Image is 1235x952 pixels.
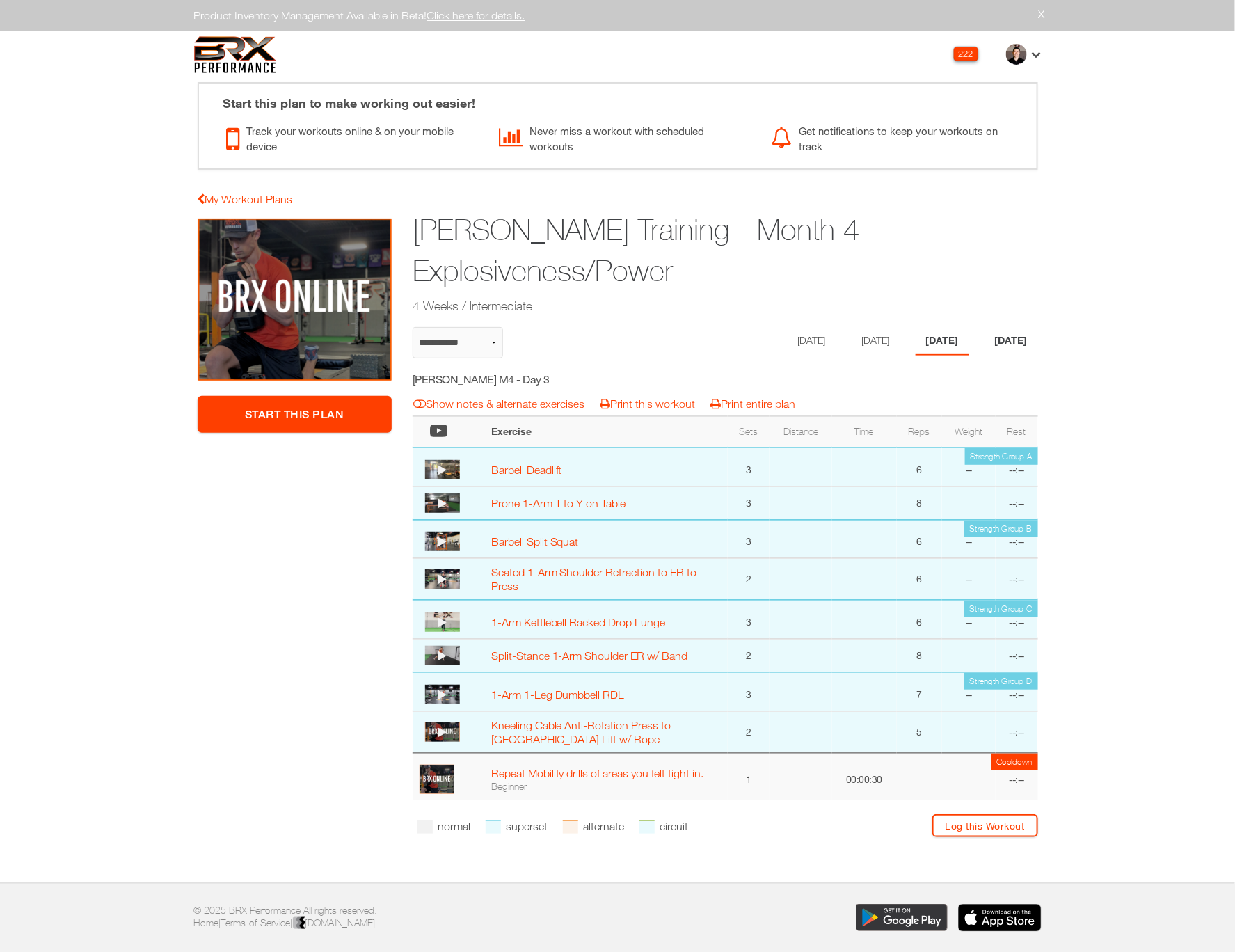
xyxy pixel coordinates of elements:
img: Weslee Older Training - Month 4 - Explosiveness/Power [198,218,392,382]
td: --:-- [996,672,1037,711]
a: Log this Workout [932,814,1038,837]
a: Home [194,917,219,928]
img: colorblack-fill [293,917,305,930]
a: Print entire plan [710,397,795,410]
a: Split-Stance 1-Arm Shoulder ER w/ Band [491,649,688,662]
p: © 2025 BRX Performance All rights reserved. | | [194,904,607,931]
td: Cooldown [991,754,1038,770]
img: large.PNG [425,722,460,742]
th: Sets [728,416,770,447]
a: Kneeling Cable Anti-Rotation Press to [GEOGRAPHIC_DATA] Lift w/ Rope [491,719,671,745]
li: normal [417,814,470,839]
img: 1922964266-a2596c838424fad3d8e1b4dd9f8f1e0ab2639f76daea428c18c713f1d4c6ed4b-d_256x144 [425,460,460,479]
div: Never miss a workout with scheduled workouts [499,120,750,154]
a: Repeat Mobility drills of areas you felt tight in. [491,767,704,779]
td: 8 [897,486,943,520]
img: thumbnail.png [425,685,460,704]
td: --:-- [996,753,1037,800]
td: 7 [897,672,943,711]
td: -- [942,558,996,600]
td: Strength Group D [964,673,1038,690]
td: 8 [897,639,943,672]
img: thumbnail.png [425,646,460,665]
td: Strength Group B [964,521,1038,537]
img: thumb.jpg [1006,44,1027,65]
div: Start this plan to make working out easier! [209,84,1026,113]
h2: 4 Weeks / Intermediate [413,297,930,315]
a: Show notes & alternate exercises [413,397,584,410]
a: Seated 1-Arm Shoulder Retraction to ER to Press [491,566,697,592]
td: 3 [728,520,770,559]
li: circuit [639,814,688,839]
a: Terms of Service [221,917,291,928]
li: Day 2 [852,327,900,356]
th: Reps [897,416,943,447]
td: --:-- [996,711,1037,753]
a: 1-Arm Kettlebell Racked Drop Lunge [491,616,666,628]
img: Download the BRX Performance app for Google Play [856,904,948,932]
h1: [PERSON_NAME] Training - Month 4 - Explosiveness/Power [413,209,930,292]
img: thumbnail.png [425,532,460,551]
img: thumbnail.png [425,493,460,513]
a: Barbell Split Squat [491,535,579,548]
a: X [1039,7,1045,21]
li: superset [486,814,548,839]
td: --:-- [996,600,1037,639]
a: [DOMAIN_NAME] [293,917,376,928]
li: alternate [563,814,624,839]
th: Weight [942,416,996,447]
img: profile.PNG [420,765,454,794]
td: --:-- [996,520,1037,559]
h5: [PERSON_NAME] M4 - Day 3 [413,372,661,387]
td: --:-- [996,639,1037,672]
td: 6 [897,520,943,559]
a: 1-Arm 1-Leg Dumbbell RDL [491,688,625,701]
div: 222 [954,47,978,61]
td: 3 [728,486,770,520]
td: --:-- [996,486,1037,520]
div: Get notifications to keep your workouts on track [771,120,1022,154]
td: 3 [728,600,770,639]
td: 2 [728,639,770,672]
td: --:-- [996,447,1037,486]
td: 2 [728,711,770,753]
div: Product Inventory Management Available in Beta! [184,7,1052,24]
td: 3 [728,447,770,486]
th: Time [832,416,896,447]
li: Day 4 [985,327,1038,356]
div: Track your workouts online & on your mobile device [227,120,478,154]
td: -- [942,520,996,559]
img: Download the BRX Performance app for iOS [958,904,1042,932]
a: Print this workout [600,397,695,410]
td: Strength Group C [964,601,1038,617]
td: -- [942,447,996,486]
td: 2 [728,558,770,600]
td: 5 [897,711,943,753]
img: thumbnail.png [425,569,460,589]
td: 1 [728,753,770,800]
img: thumbnail.png [425,612,460,632]
td: --:-- [996,558,1037,600]
li: Day 1 [788,327,836,356]
td: 6 [897,558,943,600]
th: Distance [770,416,832,447]
td: -- [942,672,996,711]
a: My Workout Plans [198,193,293,205]
td: 3 [728,672,770,711]
td: 6 [897,447,943,486]
a: Prone 1-Arm T to Y on Table [491,497,626,509]
td: 6 [897,600,943,639]
td: 00:00:30 [832,753,896,800]
a: Click here for details. [427,9,525,22]
a: Barbell Deadlift [491,463,562,476]
th: Exercise [484,416,728,447]
img: 6f7da32581c89ca25d665dc3aae533e4f14fe3ef_original.svg [194,36,277,73]
td: Strength Group A [965,448,1038,465]
div: Beginner [491,780,721,793]
a: Start This Plan [198,396,392,433]
th: Rest [996,416,1037,447]
td: -- [942,600,996,639]
li: Day 3 [916,327,969,356]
